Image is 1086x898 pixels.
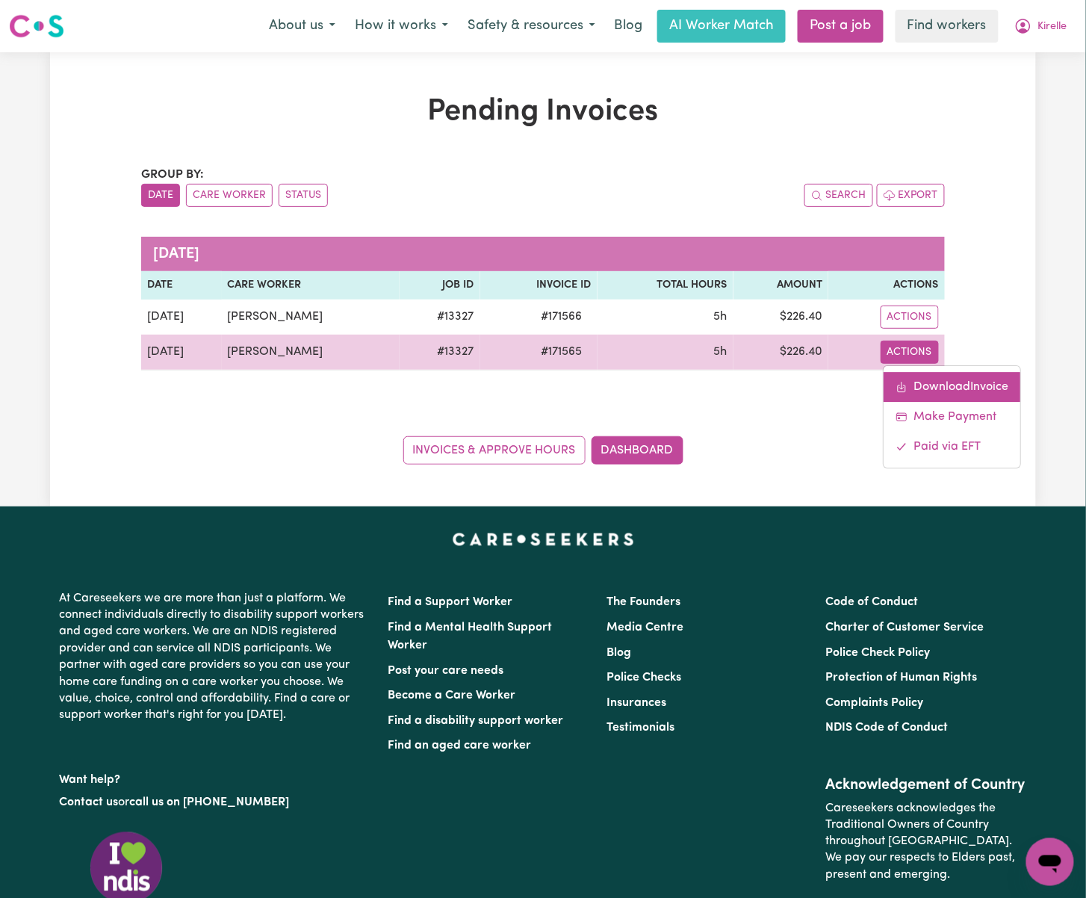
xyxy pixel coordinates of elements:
a: Insurances [606,697,666,709]
th: Job ID [400,271,480,300]
a: Make Payment [884,402,1021,432]
button: sort invoices by date [141,184,180,207]
p: Careseekers acknowledges the Traditional Owners of Country throughout [GEOGRAPHIC_DATA]. We pay o... [826,794,1027,890]
span: # 171566 [533,308,592,326]
button: About us [259,10,345,42]
td: [PERSON_NAME] [222,335,400,371]
td: [DATE] [141,300,222,335]
th: Total Hours [598,271,733,300]
button: sort invoices by care worker [186,184,273,207]
div: Actions [884,365,1022,468]
button: Actions [881,341,939,364]
a: Become a Care Worker [388,690,515,702]
td: # 13327 [400,335,480,371]
a: Testimonials [606,722,674,734]
a: Contact us [59,796,118,808]
td: [PERSON_NAME] [222,300,400,335]
button: How it works [345,10,458,42]
th: Actions [828,271,945,300]
a: AI Worker Match [657,10,786,43]
a: Dashboard [592,436,683,465]
a: The Founders [606,596,680,608]
a: Mark invoice #171565 as paid via EFT [884,432,1021,462]
span: 5 hours [714,311,727,323]
button: Search [804,184,873,207]
th: Invoice ID [480,271,598,300]
a: Police Checks [606,672,681,684]
a: Blog [605,10,651,43]
span: Group by: [141,169,204,181]
td: [DATE] [141,335,222,371]
a: Invoices & Approve Hours [403,436,586,465]
a: Blog [606,647,631,659]
a: Media Centre [606,622,683,634]
span: # 171565 [533,343,592,361]
a: Post a job [798,10,884,43]
a: Find a Support Worker [388,596,512,608]
td: # 13327 [400,300,480,335]
a: Find a disability support worker [388,715,563,727]
button: My Account [1005,10,1077,42]
button: Safety & resources [458,10,605,42]
td: $ 226.40 [733,335,828,371]
p: Want help? [59,766,370,788]
h1: Pending Invoices [141,94,945,130]
th: Care Worker [222,271,400,300]
button: Actions [881,306,939,329]
a: Charter of Customer Service [826,622,984,634]
a: Post your care needs [388,665,503,677]
th: Date [141,271,222,300]
a: Careseekers home page [453,533,634,545]
p: At Careseekers we are more than just a platform. We connect individuals directly to disability su... [59,584,370,730]
a: Protection of Human Rights [826,672,978,684]
a: Find workers [896,10,999,43]
a: Police Check Policy [826,647,931,659]
a: Find a Mental Health Support Worker [388,622,552,651]
button: Export [877,184,945,207]
a: Code of Conduct [826,596,919,608]
a: call us on [PHONE_NUMBER] [129,796,289,808]
button: sort invoices by paid status [279,184,328,207]
td: $ 226.40 [733,300,828,335]
a: Find an aged care worker [388,740,531,752]
a: Complaints Policy [826,697,924,709]
span: Kirelle [1038,19,1067,35]
p: or [59,788,370,817]
img: Careseekers logo [9,13,64,40]
span: 5 hours [714,346,727,358]
a: Careseekers logo [9,9,64,43]
a: NDIS Code of Conduct [826,722,949,734]
a: Download invoice #171565 [884,372,1021,402]
caption: [DATE] [141,237,945,271]
iframe: Button to launch messaging window [1026,838,1074,886]
th: Amount [733,271,828,300]
h2: Acknowledgement of Country [826,776,1027,794]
